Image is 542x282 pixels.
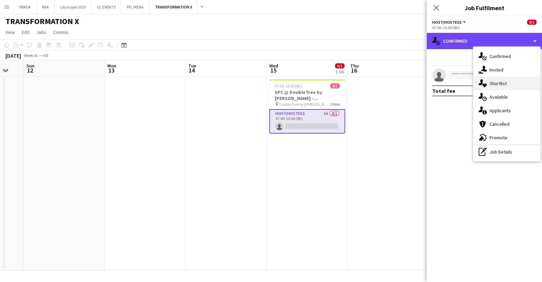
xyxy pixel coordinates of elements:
[489,135,507,141] span: Promote
[187,66,196,74] span: 14
[330,83,340,88] span: 0/1
[3,28,18,37] a: View
[53,29,68,35] span: Comms
[34,28,49,37] a: Jobs
[188,63,196,69] span: Tue
[427,33,542,49] div: Confirmed
[350,63,359,69] span: Thu
[269,79,345,134] app-job-card: 07:00-15:00 (8h)0/1SPC @ DoubleTree by [PERSON_NAME] - [GEOGRAPHIC_DATA] DoubleTree by [PERSON_NA...
[489,80,507,86] span: Shortlist
[432,20,467,25] button: Host/Hostess
[269,63,278,69] span: Wed
[269,109,345,134] app-card-role: Host/Hostess5A0/107:00-15:00 (8h)
[489,53,511,59] span: Confirmed
[55,0,91,14] button: Cityscape 2025
[149,0,198,14] button: TRANSFORMATION X
[107,63,116,69] span: Mon
[106,66,116,74] span: 13
[36,29,46,35] span: Jobs
[50,28,71,37] a: Comms
[5,52,21,59] div: [DATE]
[22,53,39,58] span: Week 41
[432,87,455,94] div: Total fee
[5,29,15,35] span: View
[427,3,542,12] h3: Job Fulfilment
[432,25,537,30] div: 07:00-15:00 (8h)
[42,53,48,58] div: +03
[349,66,359,74] span: 16
[489,94,508,100] span: Available
[489,121,509,127] span: Cancelled
[91,0,121,14] button: GL EVENTS
[121,0,149,14] button: PFL MENA
[14,0,37,14] button: PRADA
[19,28,32,37] a: Edit
[37,0,55,14] button: RAA
[432,20,462,25] span: Host/Hostess
[527,20,537,25] span: 0/1
[275,83,302,88] span: 07:00-15:00 (8h)
[330,102,340,107] span: 1 Role
[473,145,540,159] div: Job Details
[335,69,344,74] div: 1 Job
[5,16,79,26] h1: TRANSFORMATION X
[489,67,503,73] span: Invited
[25,66,35,74] span: 12
[268,66,278,74] span: 15
[489,107,511,114] span: Applicants
[279,102,330,107] span: DoubleTree by [PERSON_NAME][GEOGRAPHIC_DATA]
[335,63,345,68] span: 0/1
[269,89,345,101] h3: SPC @ DoubleTree by [PERSON_NAME] - [GEOGRAPHIC_DATA]
[22,29,29,35] span: Edit
[26,63,35,69] span: Sun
